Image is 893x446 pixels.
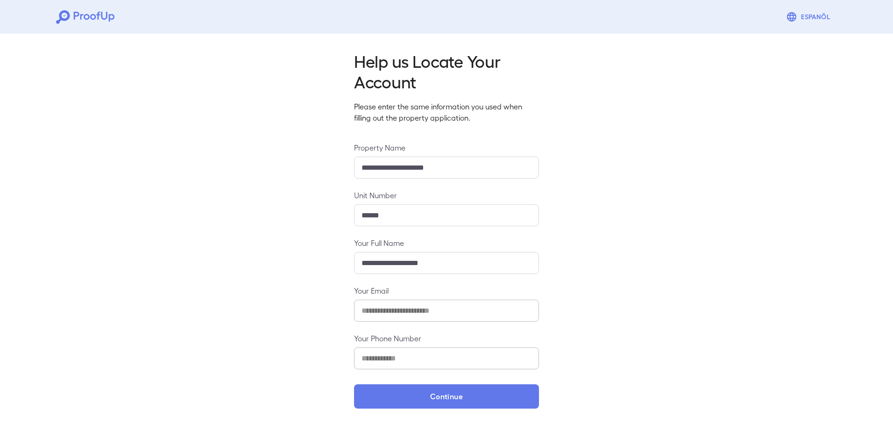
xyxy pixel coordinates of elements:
[354,50,539,92] h2: Help us Locate Your Account
[354,333,539,344] label: Your Phone Number
[354,190,539,201] label: Unit Number
[354,101,539,123] p: Please enter the same information you used when filling out the property application.
[782,7,837,26] button: Espanõl
[354,142,539,153] label: Property Name
[354,237,539,248] label: Your Full Name
[354,384,539,409] button: Continue
[354,285,539,296] label: Your Email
